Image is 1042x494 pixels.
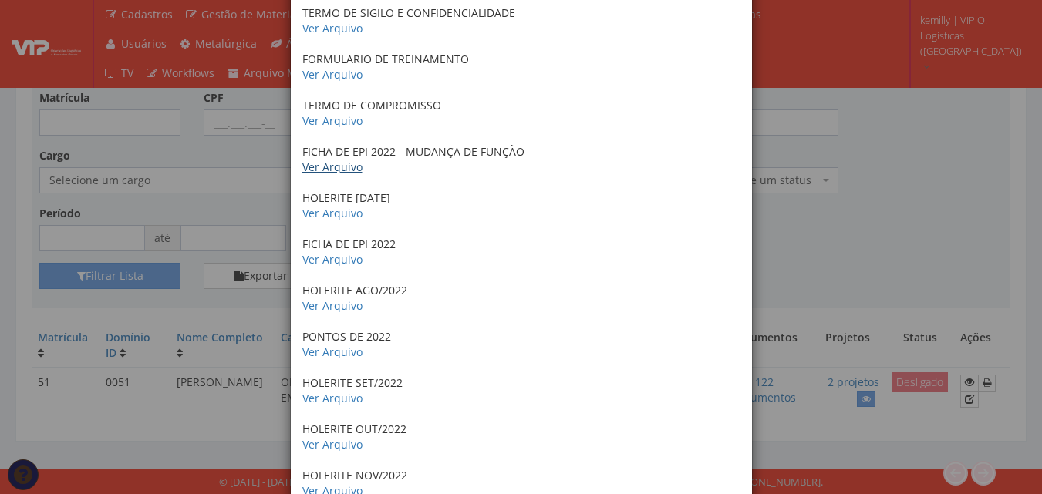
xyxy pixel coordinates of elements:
p: TERMO DE SIGILO E CONFIDENCIALIDADE [302,5,740,36]
a: Ver Arquivo [302,437,363,452]
p: PONTOS DE 2022 [302,329,740,360]
p: FORMULARIO DE TREINAMENTO [302,52,740,82]
a: Ver Arquivo [302,344,363,359]
a: Ver Arquivo [302,21,363,35]
p: HOLERITE SET/2022 [302,375,740,406]
p: FICHA DE EPI 2022 - MUDANÇA DE FUNÇÃO [302,144,740,175]
a: Ver Arquivo [302,252,363,267]
p: TERMO DE COMPROMISSO [302,98,740,129]
a: Ver Arquivo [302,298,363,313]
a: Ver Arquivo [302,67,363,82]
p: FICHA DE EPI 2022 [302,237,740,267]
p: HOLERITE [DATE] [302,190,740,221]
a: Ver Arquivo [302,206,363,220]
a: Ver Arquivo [302,113,363,128]
p: HOLERITE AGO/2022 [302,283,740,314]
a: Ver Arquivo [302,160,363,174]
p: HOLERITE OUT/2022 [302,422,740,452]
a: Ver Arquivo [302,391,363,405]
